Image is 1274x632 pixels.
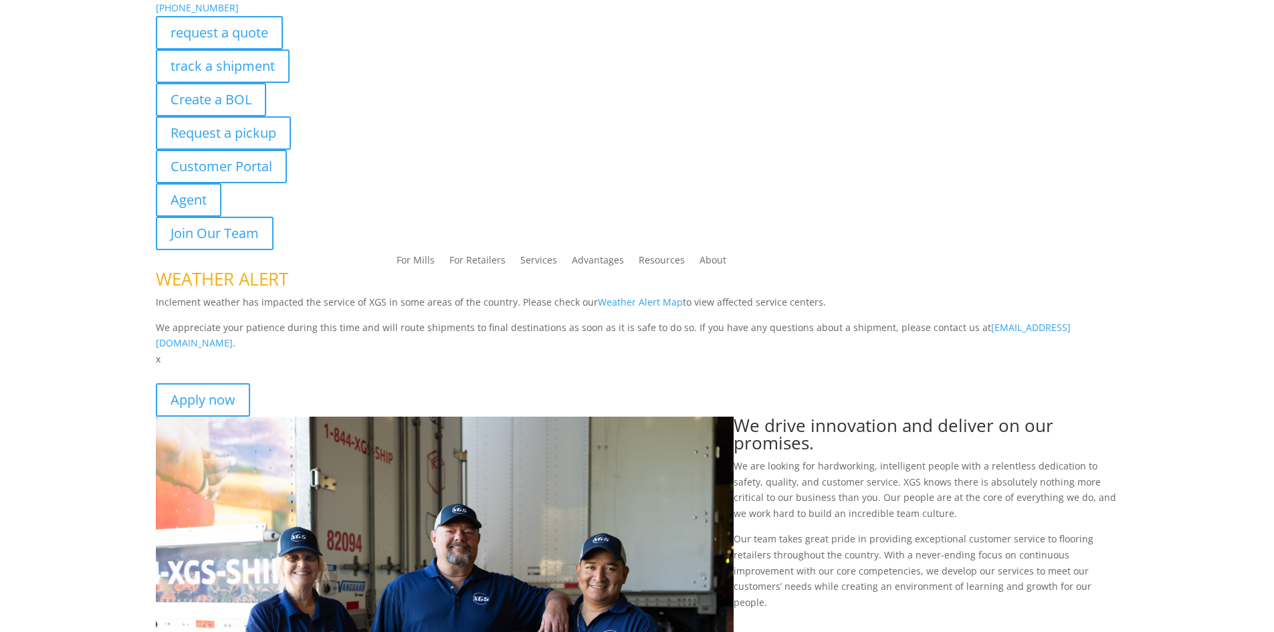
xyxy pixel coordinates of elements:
a: Resources [639,255,685,270]
a: track a shipment [156,49,290,83]
a: For Retailers [449,255,506,270]
a: Weather Alert Map [598,296,683,308]
p: Inclement weather has impacted the service of XGS in some areas of the country. Please check our ... [156,294,1119,320]
p: We appreciate your patience during this time and will route shipments to final destinations as so... [156,320,1119,352]
a: [PHONE_NUMBER] [156,1,239,14]
a: request a quote [156,16,283,49]
a: Services [520,255,557,270]
span: WEATHER ALERT [156,267,288,291]
a: Apply now [156,383,250,417]
a: Join Our Team [156,217,274,250]
p: x [156,351,1119,367]
a: For Mills [397,255,435,270]
strong: Join the best team in the flooring industry. [156,368,354,381]
a: Customer Portal [156,150,287,183]
h1: We drive innovation and deliver on our promises. [734,417,1119,458]
a: Create a BOL [156,83,266,116]
a: Request a pickup [156,116,291,150]
a: Advantages [572,255,624,270]
p: Our team takes great pride in providing exceptional customer service to flooring retailers throug... [734,531,1119,611]
p: We are looking for hardworking, intelligent people with a relentless dedication to safety, qualit... [734,458,1119,531]
a: About [700,255,726,270]
a: Agent [156,183,221,217]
